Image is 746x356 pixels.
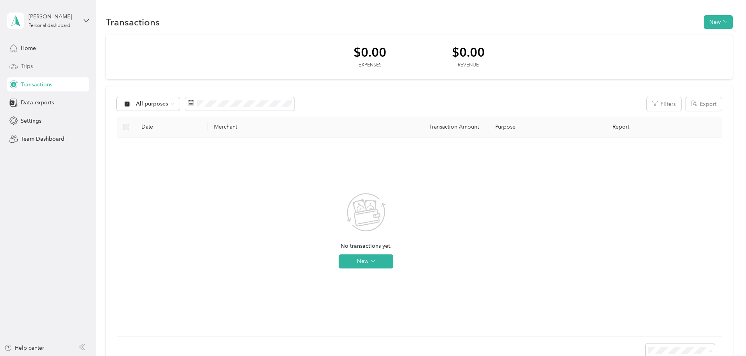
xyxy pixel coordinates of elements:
div: Expenses [353,62,386,69]
div: $0.00 [452,45,485,59]
span: Home [21,44,36,52]
iframe: Everlance-gr Chat Button Frame [702,312,746,356]
span: Trips [21,62,33,70]
button: Export [685,97,722,111]
span: Team Dashboard [21,135,64,143]
button: Help center [4,344,44,352]
h1: Transactions [106,18,160,26]
div: Revenue [452,62,485,69]
button: New [704,15,733,29]
div: Personal dashboard [29,23,70,28]
span: Data exports [21,98,54,107]
button: Filters [647,97,681,111]
th: Report [606,116,722,138]
span: Transactions [21,81,52,89]
th: Transaction Amount [381,116,485,138]
span: All purposes [136,101,168,107]
span: No transactions yet. [341,242,392,250]
div: [PERSON_NAME] [29,13,77,21]
th: Merchant [208,116,381,138]
th: Date [135,116,208,138]
button: New [339,254,393,268]
span: Settings [21,117,41,125]
div: $0.00 [353,45,386,59]
span: Purpose [491,123,516,130]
